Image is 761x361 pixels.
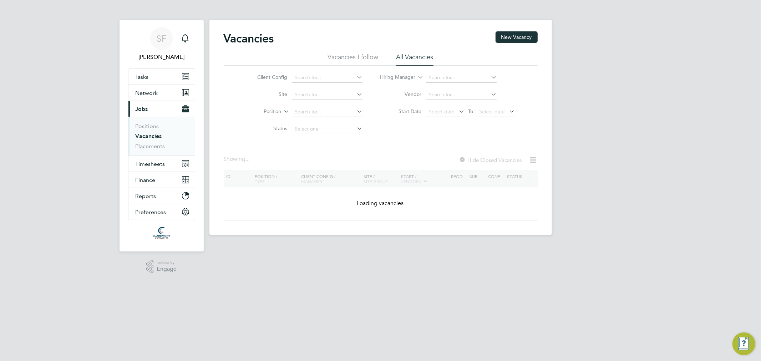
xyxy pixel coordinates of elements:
button: Preferences [128,204,195,220]
span: Network [136,90,158,96]
span: SF [157,34,166,43]
label: Start Date [380,108,421,115]
span: Tasks [136,73,149,80]
button: Network [128,85,195,101]
a: Tasks [128,69,195,85]
button: Finance [128,172,195,188]
span: Engage [157,266,177,272]
button: Reports [128,188,195,204]
input: Search for... [426,90,497,100]
div: Showing [224,156,252,163]
input: Search for... [292,90,362,100]
span: Select date [429,108,455,115]
label: Site [246,91,287,97]
li: All Vacancies [396,53,433,66]
input: Search for... [426,73,497,83]
span: Powered by [157,260,177,266]
nav: Main navigation [120,20,204,251]
span: Reports [136,193,156,199]
span: Preferences [136,209,166,215]
span: Jobs [136,106,148,112]
span: Sam Fullman [128,53,195,61]
input: Search for... [292,107,362,117]
label: Status [246,125,287,132]
a: Go to home page [128,227,195,239]
span: Finance [136,177,156,183]
span: To [466,107,475,116]
button: New Vacancy [496,31,538,43]
span: Select date [479,108,505,115]
button: Engage Resource Center [732,332,755,355]
span: ... [246,156,250,163]
a: Positions [136,123,159,129]
img: claremontconsulting1-logo-retina.png [153,227,170,239]
label: Vendor [380,91,421,97]
label: Client Config [246,74,287,80]
button: Timesheets [128,156,195,172]
li: Vacancies I follow [328,53,379,66]
a: Placements [136,143,165,149]
input: Select one [292,124,362,134]
button: Jobs [128,101,195,117]
a: Powered byEngage [146,260,177,274]
label: Position [240,108,281,115]
label: Hide Closed Vacancies [459,157,522,163]
a: Vacancies [136,133,162,139]
h2: Vacancies [224,31,274,46]
input: Search for... [292,73,362,83]
a: SF[PERSON_NAME] [128,27,195,61]
div: Jobs [128,117,195,156]
label: Hiring Manager [374,74,415,81]
span: Timesheets [136,161,165,167]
